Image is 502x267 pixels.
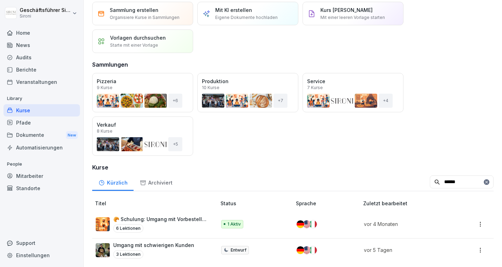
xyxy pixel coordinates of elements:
[4,39,80,51] a: News
[309,246,317,254] img: it.svg
[134,173,178,191] a: Archiviert
[307,78,399,85] p: Service
[4,141,80,154] a: Automatisierungen
[197,73,298,112] a: Produktion10 Kurse+7
[215,6,252,14] p: Mit KI erstellen
[303,246,311,254] img: us.svg
[231,247,246,253] p: Entwurf
[113,215,209,223] p: 🥐 Schulung: Umgang mit Vorbestellungen in der Bäckerei
[110,6,158,14] p: Sammlung erstellen
[202,86,219,90] p: 10 Kurse
[297,246,304,254] img: de.svg
[320,14,385,21] p: Mit einer leeren Vorlage starten
[364,246,452,254] p: vor 5 Tagen
[309,220,317,228] img: it.svg
[303,220,311,228] img: us.svg
[221,200,293,207] p: Status
[379,94,393,108] div: + 4
[4,237,80,249] div: Support
[66,131,78,139] div: New
[4,129,80,142] a: DokumenteNew
[307,86,323,90] p: 7 Kurse
[113,241,194,249] p: Umgang mit schwierigen Kunden
[320,6,373,14] p: Kurs [PERSON_NAME]
[296,200,360,207] p: Sprache
[92,73,193,112] a: Pizzeria9 Kurse+6
[4,129,80,142] div: Dokumente
[4,27,80,39] a: Home
[113,250,143,259] p: 3 Lektionen
[92,116,193,156] a: Verkauf8 Kurse+5
[297,220,304,228] img: de.svg
[215,14,278,21] p: Eigene Dokumente hochladen
[110,42,158,48] p: Starte mit einer Vorlage
[4,76,80,88] a: Veranstaltungen
[92,163,494,172] h3: Kurse
[4,104,80,116] a: Kurse
[96,243,110,257] img: ibmq16c03v2u1873hyb2ubud.png
[4,93,80,104] p: Library
[20,14,71,19] p: Sironi
[96,217,110,231] img: znvgn16zc3k8qe2sd0d90pga.png
[4,182,80,194] a: Standorte
[92,60,128,69] h3: Sammlungen
[4,64,80,76] a: Berichte
[97,78,189,85] p: Pizzeria
[113,224,143,233] p: 6 Lektionen
[4,159,80,170] p: People
[110,34,166,41] p: Vorlagen durchsuchen
[364,220,452,228] p: vor 4 Monaten
[4,51,80,64] a: Audits
[4,116,80,129] a: Pfade
[97,121,189,128] p: Verkauf
[168,137,182,151] div: + 5
[303,73,403,112] a: Service7 Kurse+4
[97,86,113,90] p: 9 Kurse
[95,200,218,207] p: Titel
[363,200,460,207] p: Zuletzt bearbeitet
[110,14,179,21] p: Organisiere Kurse in Sammlungen
[4,249,80,261] a: Einstellungen
[228,221,241,227] p: 1 Aktiv
[273,94,287,108] div: + 7
[168,94,182,108] div: + 6
[4,170,80,182] a: Mitarbeiter
[202,78,294,85] p: Produktion
[92,173,134,191] a: Kürzlich
[20,7,71,13] p: Geschäftsführer Sironi
[97,129,113,133] p: 8 Kurse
